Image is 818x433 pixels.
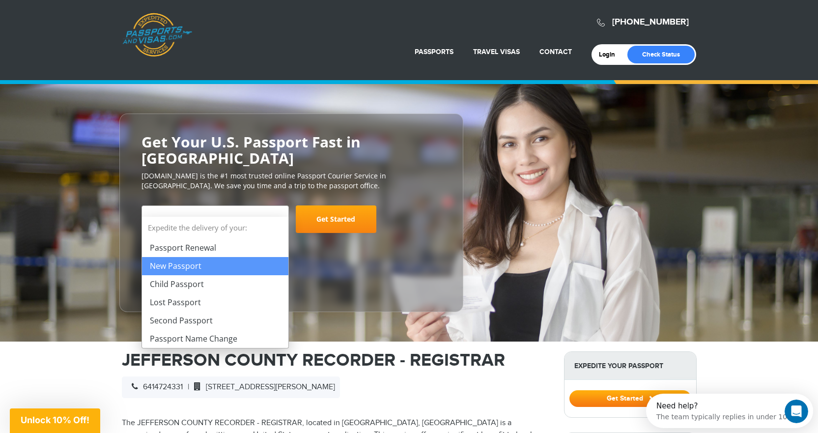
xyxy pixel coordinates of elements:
a: [PHONE_NUMBER] [612,17,689,28]
span: Select Your Service [149,209,279,237]
li: Passport Name Change [142,330,288,348]
li: Lost Passport [142,293,288,312]
iframe: Intercom live chat [785,400,808,423]
li: New Passport [142,257,288,275]
li: Passport Renewal [142,239,288,257]
a: Passports [415,48,453,56]
h2: Get Your U.S. Passport Fast in [GEOGRAPHIC_DATA] [141,134,441,166]
h1: JEFFERSON COUNTY RECORDER - REGISTRAR [122,351,549,369]
li: Child Passport [142,275,288,293]
strong: Expedite Your Passport [564,352,696,380]
li: Second Passport [142,312,288,330]
iframe: Intercom live chat discovery launcher [646,394,813,428]
a: Get Started [569,394,691,402]
span: [STREET_ADDRESS][PERSON_NAME] [189,382,335,392]
div: | [122,376,340,398]
button: Get Started [569,390,691,407]
div: The team typically replies in under 10m [10,16,148,27]
li: Expedite the delivery of your: [142,217,288,348]
div: Open Intercom Messenger [4,4,177,31]
span: Starting at $199 + government fees [141,238,441,248]
a: Check Status [627,46,695,63]
p: [DOMAIN_NAME] is the #1 most trusted online Passport Courier Service in [GEOGRAPHIC_DATA]. We sav... [141,171,441,191]
a: Passports & [DOMAIN_NAME] [122,13,192,57]
span: Select Your Service [149,214,228,226]
div: Unlock 10% Off! [10,408,100,433]
a: Login [599,51,622,58]
a: Contact [539,48,572,56]
div: Need help? [10,8,148,16]
span: Select Your Service [141,205,289,233]
a: Travel Visas [473,48,520,56]
span: 6414724331 [127,382,183,392]
a: Get Started [296,205,376,233]
strong: Expedite the delivery of your: [142,217,288,239]
span: Unlock 10% Off! [21,415,89,425]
